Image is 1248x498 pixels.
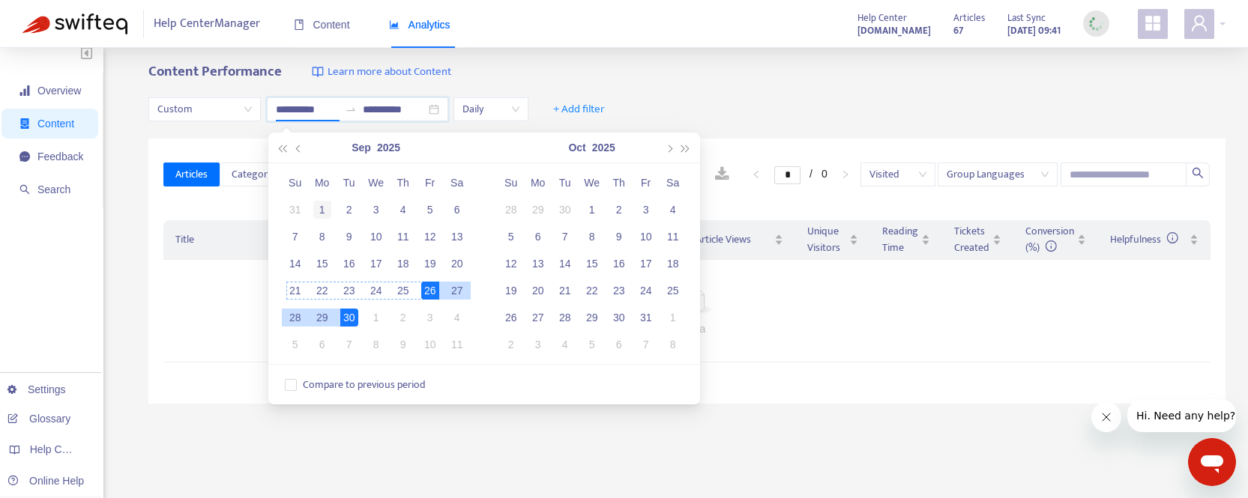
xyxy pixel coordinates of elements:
div: 6 [610,335,628,353]
td: 2025-10-17 [633,250,660,277]
td: 2025-10-12 [498,250,525,277]
div: 24 [367,282,385,300]
button: Oct [568,133,585,163]
div: 21 [556,282,574,300]
div: 22 [583,282,601,300]
td: 2025-09-11 [390,223,417,250]
td: 2025-10-08 [363,331,390,358]
td: 2025-09-15 [309,250,336,277]
div: 30 [556,201,574,219]
div: 15 [313,255,331,273]
span: Group Languages [947,163,1049,186]
span: Visited [869,163,926,186]
div: 22 [313,282,331,300]
a: Glossary [7,413,70,425]
div: 2 [610,201,628,219]
div: 3 [367,201,385,219]
button: Sep [352,133,371,163]
th: Su [498,169,525,196]
td: 2025-10-10 [633,223,660,250]
div: 7 [556,228,574,246]
span: right [841,170,850,179]
iframe: Close message [1091,402,1121,432]
span: Help Center Manager [154,10,260,38]
span: Tickets Created [954,223,989,256]
div: 19 [502,282,520,300]
td: 2025-09-20 [444,250,471,277]
span: Articles [953,10,985,26]
span: signal [19,85,30,96]
th: Tu [552,169,579,196]
span: appstore [1144,14,1162,32]
div: 28 [502,201,520,219]
img: sync_loading.0b5143dde30e3a21642e.gif [1087,14,1106,33]
td: 2025-09-10 [363,223,390,250]
span: + Add filter [553,100,605,118]
td: 2025-11-08 [660,331,687,358]
td: 2025-10-06 [309,331,336,358]
div: 6 [529,228,547,246]
div: No data [181,321,1193,337]
th: Article Views [684,220,795,260]
td: 2025-09-24 [363,277,390,304]
strong: 67 [953,22,963,39]
div: 9 [394,335,412,353]
div: 21 [286,282,304,300]
td: 2025-11-02 [498,331,525,358]
div: 5 [421,201,439,219]
div: 10 [367,228,385,246]
div: 3 [529,335,547,353]
div: 6 [448,201,466,219]
div: 17 [637,255,655,273]
div: 20 [529,282,547,300]
div: 29 [529,201,547,219]
div: 17 [367,255,385,273]
span: Content [294,19,350,31]
strong: [DOMAIN_NAME] [857,22,931,39]
button: right [833,166,857,183]
div: 16 [610,255,628,273]
td: 2025-09-28 [498,196,525,223]
a: Online Help [7,475,84,487]
div: 16 [340,255,358,273]
div: 29 [313,309,331,327]
button: + Add filter [542,97,616,121]
td: 2025-09-19 [417,250,444,277]
iframe: Message from company [1127,399,1236,432]
div: 20 [448,255,466,273]
span: Overview [37,85,81,97]
td: 2025-10-22 [579,277,606,304]
span: to [345,103,357,115]
div: 4 [556,335,574,353]
td: 2025-09-03 [363,196,390,223]
div: 2 [340,201,358,219]
span: search [19,184,30,195]
td: 2025-10-09 [390,331,417,358]
td: 2025-09-30 [552,196,579,223]
span: Last Sync [1007,10,1046,26]
div: 24 [637,282,655,300]
td: 2025-10-24 [633,277,660,304]
td: 2025-10-11 [660,223,687,250]
div: 1 [583,201,601,219]
td: 2025-10-04 [660,196,687,223]
td: 2025-09-04 [390,196,417,223]
div: 2 [502,335,520,353]
span: Feedback [37,151,83,163]
td: 2025-10-14 [552,250,579,277]
span: / [810,168,813,180]
td: 2025-11-07 [633,331,660,358]
th: Unique Visitors [795,220,870,260]
td: 2025-09-17 [363,250,390,277]
td: 2025-10-03 [417,304,444,331]
span: Unique Visitors [807,223,846,256]
div: 11 [394,228,412,246]
div: 12 [502,255,520,273]
div: 4 [448,309,466,327]
div: 23 [610,282,628,300]
span: swap-right [345,103,357,115]
th: Reading Time [870,220,942,260]
td: 2025-09-25 [390,277,417,304]
div: 28 [556,309,574,327]
span: Title [175,231,510,248]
